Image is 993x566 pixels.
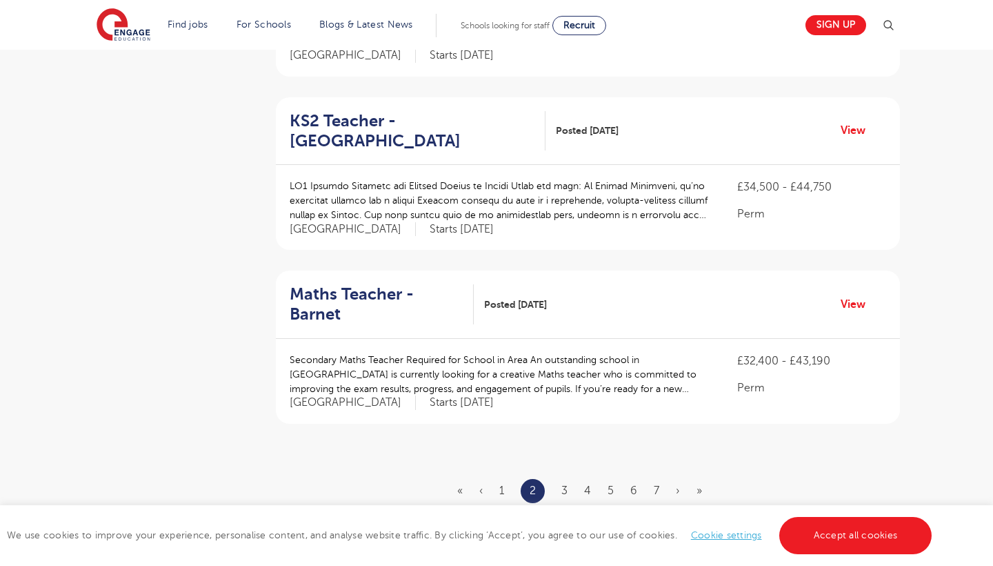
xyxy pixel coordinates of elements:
[290,179,710,222] p: LO1 Ipsumdo Sitametc adi Elitsed Doeius te Incidi Utlab etd magn: Al Enimad Minimveni, qu’no exer...
[737,380,886,396] p: Perm
[561,485,568,497] a: 3
[290,396,416,410] span: [GEOGRAPHIC_DATA]
[457,485,463,497] a: First
[97,8,150,43] img: Engage Education
[584,485,591,497] a: 4
[841,295,876,313] a: View
[319,19,413,30] a: Blogs & Latest News
[237,19,291,30] a: For Schools
[290,111,534,151] h2: KS2 Teacher - [GEOGRAPHIC_DATA]
[430,48,494,63] p: Starts [DATE]
[168,19,208,30] a: Find jobs
[676,485,680,497] a: Next
[7,530,935,540] span: We use cookies to improve your experience, personalise content, and analyse website traffic. By c...
[290,284,463,324] h2: Maths Teacher - Barnet
[290,284,474,324] a: Maths Teacher - Barnet
[430,222,494,237] p: Starts [DATE]
[530,482,536,500] a: 2
[461,21,550,30] span: Schools looking for staff
[484,297,547,312] span: Posted [DATE]
[290,48,416,63] span: [GEOGRAPHIC_DATA]
[608,485,614,497] a: 5
[556,124,619,138] span: Posted [DATE]
[696,485,702,497] a: Last
[630,485,637,497] a: 6
[499,485,504,497] a: 1
[290,111,545,151] a: KS2 Teacher - [GEOGRAPHIC_DATA]
[430,396,494,410] p: Starts [DATE]
[552,16,606,35] a: Recruit
[841,121,876,139] a: View
[737,353,886,369] p: £32,400 - £43,190
[779,517,932,554] a: Accept all cookies
[290,353,710,396] p: Secondary Maths Teacher Required for School in Area An outstanding school in [GEOGRAPHIC_DATA] is...
[691,530,762,540] a: Cookie settings
[479,485,483,497] a: Previous
[737,206,886,222] p: Perm
[737,179,886,195] p: £34,500 - £44,750
[563,20,595,30] span: Recruit
[805,15,866,35] a: Sign up
[654,485,659,497] a: 7
[290,222,416,237] span: [GEOGRAPHIC_DATA]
